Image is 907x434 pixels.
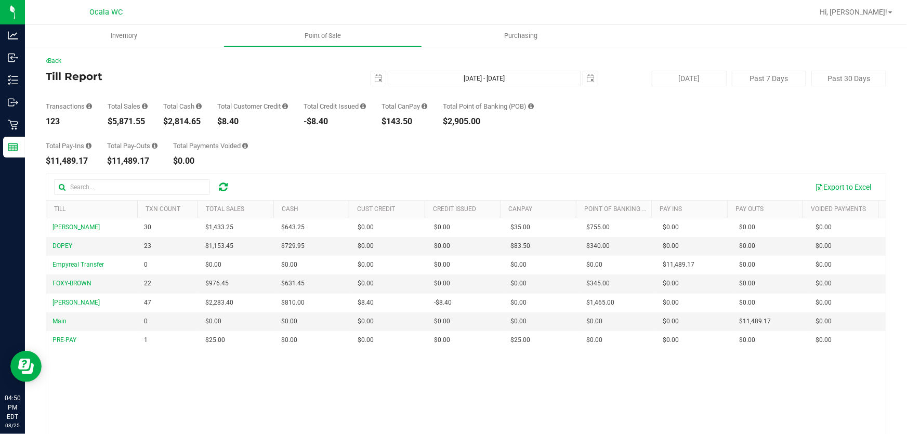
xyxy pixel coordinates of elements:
div: $5,871.55 [108,117,148,126]
span: $0.00 [816,279,832,288]
input: Search... [54,179,210,195]
span: $0.00 [281,335,297,345]
i: Sum of all successful, non-voided cash payment transaction amounts (excluding tips and transactio... [196,103,202,110]
span: $643.25 [281,222,305,232]
span: $631.45 [281,279,305,288]
div: Total Credit Issued [304,103,366,110]
inline-svg: Inbound [8,52,18,63]
span: $0.00 [434,222,450,232]
div: $0.00 [173,157,248,165]
span: $0.00 [510,279,527,288]
span: $0.00 [663,279,679,288]
span: [PERSON_NAME] [52,299,100,306]
span: $0.00 [587,317,603,326]
a: Back [46,57,61,64]
span: $1,153.45 [205,241,233,251]
span: $0.00 [510,298,527,308]
span: $0.00 [816,335,832,345]
span: $0.00 [816,241,832,251]
span: $345.00 [587,279,610,288]
span: $83.50 [510,241,530,251]
span: [PERSON_NAME] [52,223,100,231]
span: $0.00 [358,241,374,251]
span: Main [52,318,67,325]
span: select [583,71,598,86]
span: -$8.40 [434,298,452,308]
div: Total Point of Banking (POB) [443,103,534,110]
i: Sum of all successful refund transaction amounts from purchase returns resulting in account credi... [360,103,366,110]
a: Purchasing [422,25,621,47]
span: $0.00 [358,317,374,326]
inline-svg: Inventory [8,75,18,85]
a: Cust Credit [358,205,396,213]
i: Sum of all successful, non-voided payment transaction amounts using CanPay (as well as manual Can... [422,103,427,110]
div: Total Pay-Outs [107,142,157,149]
span: $0.00 [434,241,450,251]
span: $0.00 [434,279,450,288]
span: 0 [144,317,148,326]
i: Sum of all successful, non-voided payment transaction amounts using account credit as the payment... [282,103,288,110]
span: select [371,71,386,86]
span: $0.00 [739,260,755,270]
span: $755.00 [587,222,610,232]
inline-svg: Retail [8,120,18,130]
a: Till [54,205,65,213]
span: 1 [144,335,148,345]
i: Sum of all cash pay-outs removed from tills within the date range. [152,142,157,149]
span: $0.00 [205,260,221,270]
span: 30 [144,222,151,232]
span: $25.00 [205,335,225,345]
a: Point of Sale [224,25,422,47]
span: $1,465.00 [587,298,615,308]
inline-svg: Analytics [8,30,18,41]
i: Sum of the successful, non-voided point-of-banking payment transaction amounts, both via payment ... [528,103,534,110]
i: Count of all successful payment transactions, possibly including voids, refunds, and cash-back fr... [86,103,92,110]
span: Ocala WC [89,8,123,17]
div: $11,489.17 [107,157,157,165]
div: $2,814.65 [163,117,202,126]
span: 47 [144,298,151,308]
button: Past 30 Days [811,71,886,86]
span: $729.95 [281,241,305,251]
div: Total CanPay [382,103,427,110]
span: $0.00 [205,317,221,326]
span: Hi, [PERSON_NAME]! [820,8,887,16]
div: $8.40 [217,117,288,126]
div: 123 [46,117,92,126]
h4: Till Report [46,71,326,82]
a: Point of Banking (POB) [584,205,658,213]
i: Sum of all cash pay-ins added to tills within the date range. [86,142,91,149]
a: TXN Count [146,205,180,213]
span: $0.00 [510,260,527,270]
inline-svg: Reports [8,142,18,152]
div: Total Pay-Ins [46,142,91,149]
span: $2,283.40 [205,298,233,308]
p: 08/25 [5,422,20,429]
a: Total Sales [206,205,245,213]
span: $11,489.17 [739,317,771,326]
span: $0.00 [358,222,374,232]
span: DOPEY [52,242,72,249]
p: 04:50 PM EDT [5,393,20,422]
a: CanPay [509,205,533,213]
i: Sum of all successful, non-voided payment transaction amounts (excluding tips and transaction fee... [142,103,148,110]
span: 0 [144,260,148,270]
div: Total Cash [163,103,202,110]
span: $11,489.17 [663,260,695,270]
span: $35.00 [510,222,530,232]
span: $0.00 [358,335,374,345]
span: 22 [144,279,151,288]
span: $0.00 [739,241,755,251]
span: $0.00 [816,298,832,308]
span: FOXY-BROWN [52,280,91,287]
span: $0.00 [816,222,832,232]
span: $0.00 [510,317,527,326]
span: $0.00 [358,279,374,288]
a: Pay Outs [735,205,764,213]
button: Export to Excel [808,178,878,196]
span: $0.00 [434,317,450,326]
span: Point of Sale [291,31,355,41]
a: Voided Payments [811,205,866,213]
span: 23 [144,241,151,251]
span: $0.00 [281,260,297,270]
